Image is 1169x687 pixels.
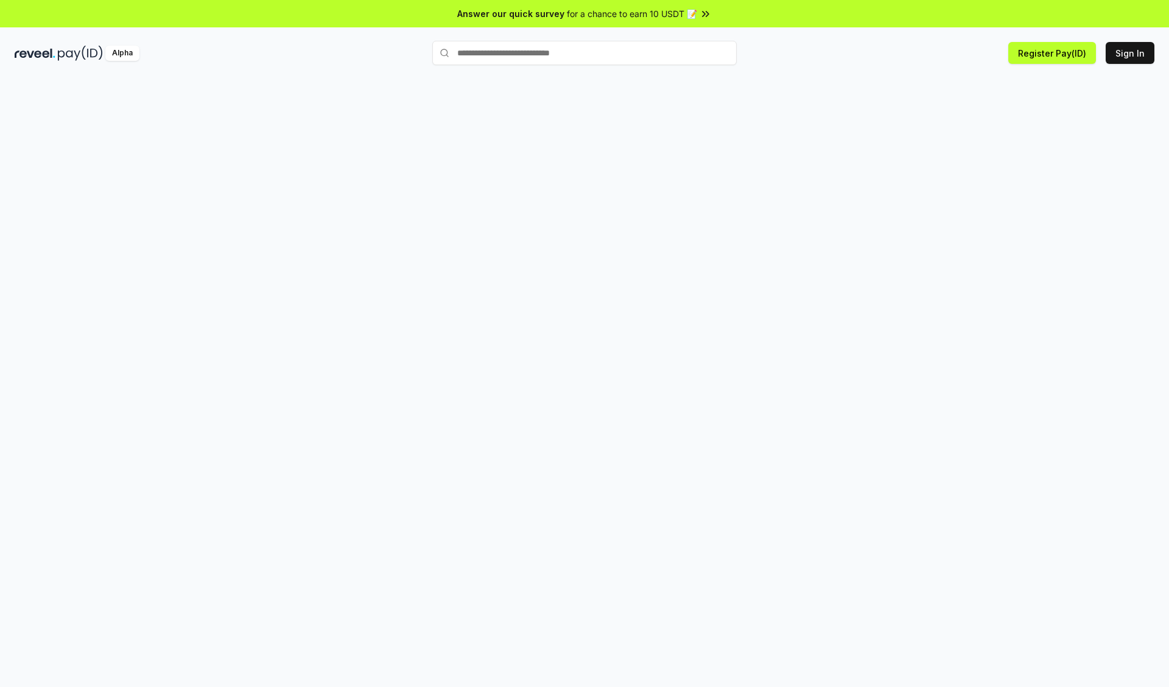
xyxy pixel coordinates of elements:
img: reveel_dark [15,46,55,61]
div: Alpha [105,46,139,61]
span: for a chance to earn 10 USDT 📝 [567,7,697,20]
span: Answer our quick survey [457,7,564,20]
button: Register Pay(ID) [1008,42,1096,64]
img: pay_id [58,46,103,61]
button: Sign In [1106,42,1154,64]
